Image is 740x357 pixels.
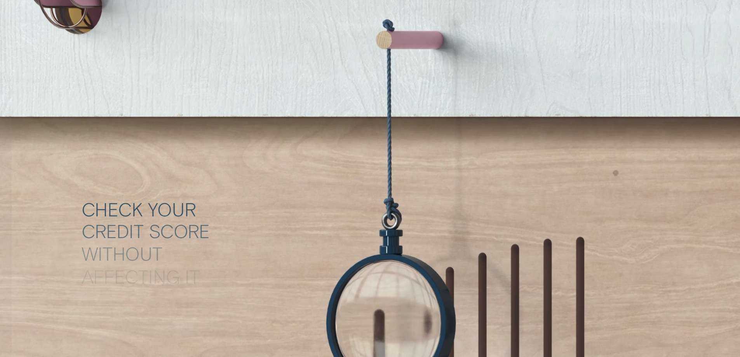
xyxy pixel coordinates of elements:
div: without [82,244,162,263]
div: Check [82,200,143,218]
div: affecting [82,267,180,285]
div: credit [82,222,144,240]
div: it [185,267,200,285]
div: score [149,222,210,240]
div: your [148,200,196,218]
